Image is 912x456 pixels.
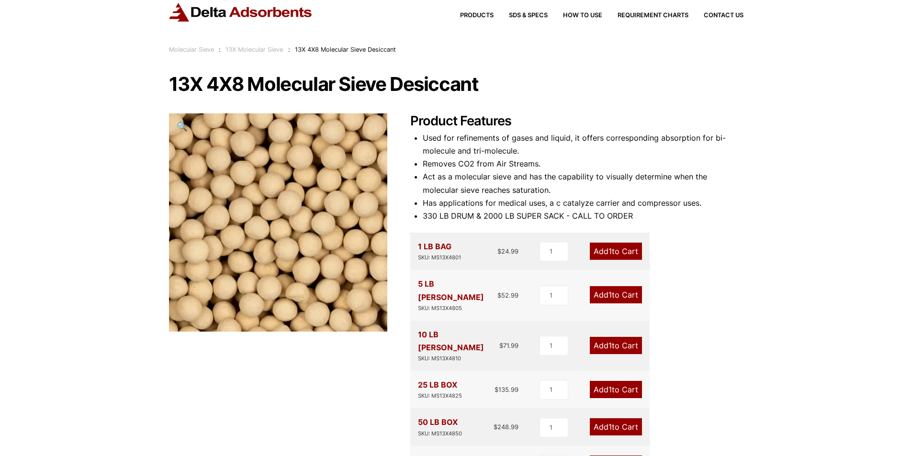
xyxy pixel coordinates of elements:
[590,243,642,260] a: Add1to Cart
[288,46,290,53] span: :
[418,391,462,400] div: SKU: MS13X4825
[497,247,501,255] span: $
[460,12,494,19] span: Products
[608,341,612,350] span: 1
[423,210,743,222] li: 330 LB DRUM & 2000 LB SUPER SACK - CALL TO ORDER
[418,416,462,438] div: 50 LB BOX
[495,386,518,393] bdi: 135.99
[497,291,518,299] bdi: 52.99
[618,12,688,19] span: Requirement Charts
[590,337,642,354] a: Add1to Cart
[169,113,195,140] a: View full-screen image gallery
[497,291,501,299] span: $
[169,3,313,22] img: Delta Adsorbents
[497,247,518,255] bdi: 24.99
[563,12,602,19] span: How to Use
[688,12,743,19] a: Contact Us
[608,290,612,300] span: 1
[418,304,498,313] div: SKU: MS13X4805
[418,378,462,400] div: 25 LB BOX
[499,342,518,349] bdi: 71.99
[494,12,548,19] a: SDS & SPECS
[423,132,743,157] li: Used for refinements of gases and liquid, it offers corresponding absorption for bi-molecule and ...
[177,121,188,132] span: 🔍
[418,278,498,312] div: 5 LB [PERSON_NAME]
[418,240,461,262] div: 1 LB BAG
[225,46,283,53] a: 13X Molecular Sieve
[509,12,548,19] span: SDS & SPECS
[548,12,602,19] a: How to Use
[590,286,642,303] a: Add1to Cart
[418,354,500,363] div: SKU: MS13X4810
[590,418,642,435] a: Add1to Cart
[423,157,743,170] li: Removes CO2 from Air Streams.
[423,170,743,196] li: Act as a molecular sieve and has the capability to visually determine when the molecular sieve re...
[418,253,461,262] div: SKU: MS13X4801
[445,12,494,19] a: Products
[608,246,612,256] span: 1
[608,385,612,394] span: 1
[608,422,612,432] span: 1
[169,46,214,53] a: Molecular Sieve
[418,328,500,363] div: 10 LB [PERSON_NAME]
[495,386,498,393] span: $
[418,429,462,438] div: SKU: MS13X4850
[423,197,743,210] li: Has applications for medical uses, a c catalyze carrier and compressor uses.
[494,423,497,431] span: $
[590,381,642,398] a: Add1to Cart
[219,46,221,53] span: :
[410,113,743,129] h2: Product Features
[494,423,518,431] bdi: 248.99
[602,12,688,19] a: Requirement Charts
[704,12,743,19] span: Contact Us
[499,342,503,349] span: $
[295,46,396,53] span: 13X 4X8 Molecular Sieve Desiccant
[169,74,743,94] h1: 13X 4X8 Molecular Sieve Desiccant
